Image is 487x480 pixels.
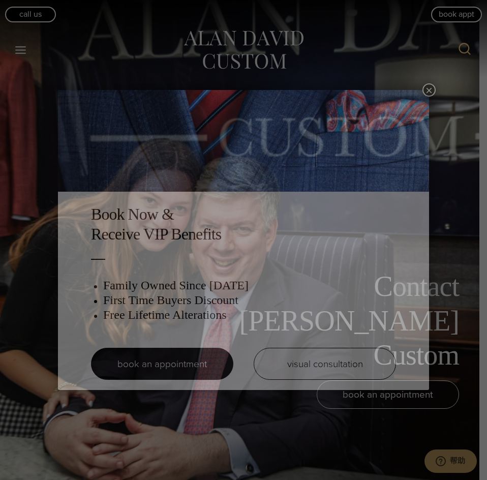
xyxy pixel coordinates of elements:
button: Close [422,83,436,97]
a: book an appointment [91,348,233,380]
h3: Free Lifetime Alterations [103,308,396,322]
span: 帮助 [26,7,42,16]
a: visual consultation [254,348,396,380]
h2: Book Now & Receive VIP Benefits [91,204,396,244]
h3: Family Owned Since [DATE] [103,278,396,293]
h3: First Time Buyers Discount [103,293,396,308]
